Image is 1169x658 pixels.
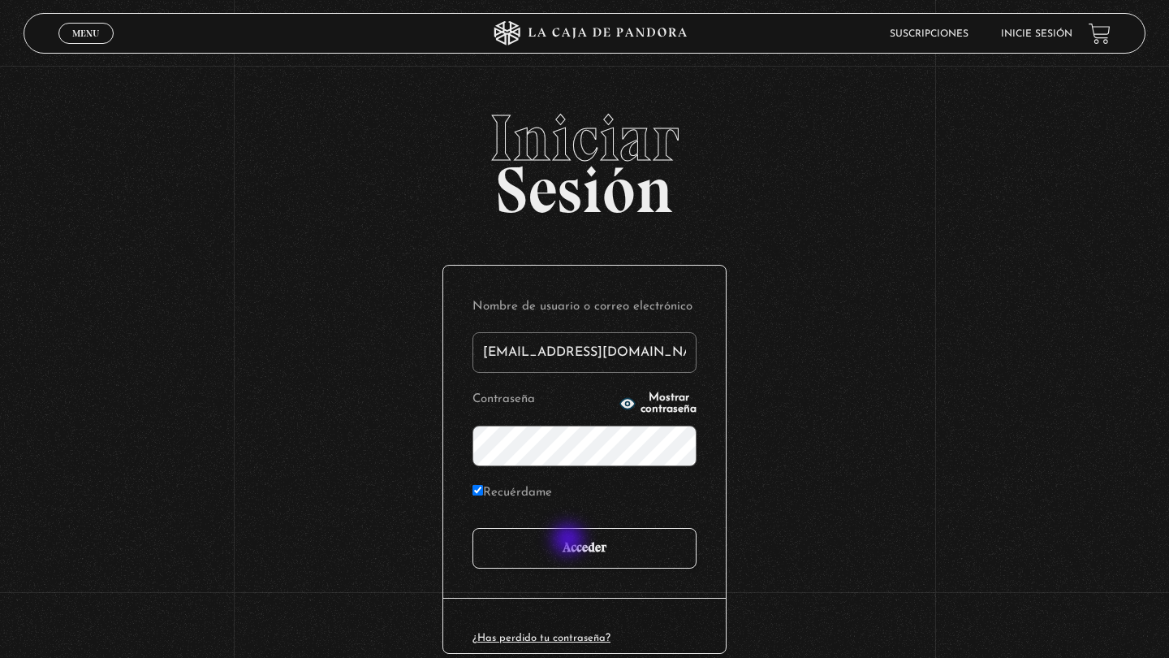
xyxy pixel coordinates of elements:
a: View your shopping cart [1089,23,1111,45]
span: Mostrar contraseña [641,392,697,415]
label: Contraseña [472,387,615,413]
span: Menu [72,28,99,38]
a: Suscripciones [890,29,968,39]
a: ¿Has perdido tu contraseña? [472,633,610,643]
input: Recuérdame [472,485,483,496]
label: Nombre de usuario o correo electrónico [472,295,697,320]
span: Iniciar [24,106,1145,171]
a: Inicie sesión [1001,29,1072,39]
button: Mostrar contraseña [619,392,697,415]
h2: Sesión [24,106,1145,210]
span: Cerrar [67,42,106,54]
input: Acceder [472,528,697,569]
label: Recuérdame [472,481,552,506]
